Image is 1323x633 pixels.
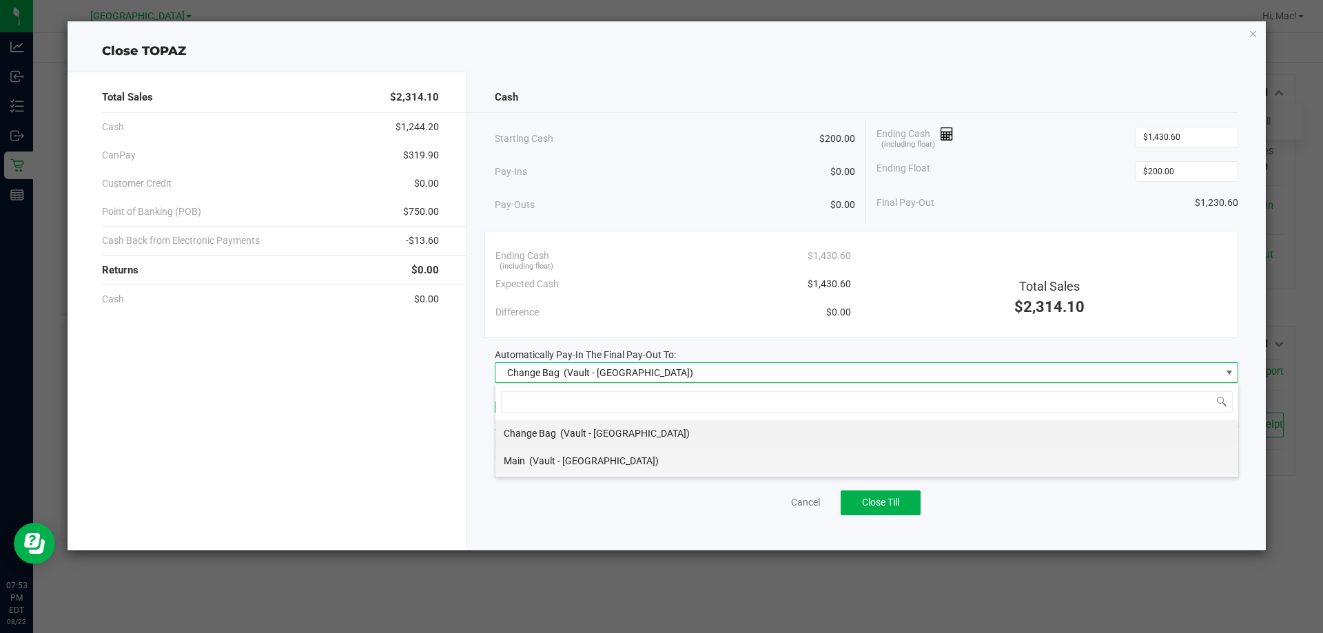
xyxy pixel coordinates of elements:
span: $0.00 [414,292,439,307]
span: $1,430.60 [808,249,851,263]
span: Change Bag [507,367,560,378]
span: (Vault - [GEOGRAPHIC_DATA]) [560,428,690,439]
span: $0.00 [826,305,851,320]
span: Ending Cash [876,127,954,147]
span: $1,430.60 [808,277,851,291]
div: Close TOPAZ [68,42,1266,61]
span: CanPay [102,148,136,163]
span: $0.00 [414,176,439,191]
span: (Vault - [GEOGRAPHIC_DATA]) [529,455,659,466]
span: Starting Cash [495,132,553,146]
span: Main [504,455,525,466]
span: Pay-Ins [495,165,527,179]
span: Cash [495,90,518,105]
span: Pay-Outs [495,198,535,212]
span: Total Sales [102,90,153,105]
span: $0.00 [830,198,855,212]
span: Customer Credit [102,176,172,191]
span: (Vault - [GEOGRAPHIC_DATA]) [564,367,693,378]
span: Point of Banking (POB) [102,205,201,219]
span: $750.00 [403,205,439,219]
div: Returns [102,256,439,285]
span: $1,244.20 [396,120,439,134]
span: (including float) [500,261,553,273]
span: Automatically Pay-In The Final Pay-Out To: [495,349,676,360]
span: $319.90 [403,148,439,163]
span: Cash [102,292,124,307]
span: Expected Cash [495,277,559,291]
button: Close Till [841,490,921,515]
span: Final Pay-Out [876,196,934,210]
iframe: Resource center [14,523,55,564]
span: -$13.60 [406,234,439,248]
span: Ending Cash [495,249,549,263]
span: Difference [495,305,539,320]
span: Close Till [862,497,899,508]
span: $2,314.10 [390,90,439,105]
span: Change Bag [504,428,556,439]
a: Cancel [791,495,820,510]
span: $1,230.60 [1195,196,1238,210]
span: Ending Float [876,161,930,182]
span: (including float) [881,139,935,151]
span: $0.00 [830,165,855,179]
span: $0.00 [411,262,439,278]
span: Total Sales [1019,279,1080,293]
span: Cash Back from Electronic Payments [102,234,260,248]
span: Cash [102,120,124,134]
span: $200.00 [819,132,855,146]
span: $2,314.10 [1014,298,1085,315]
